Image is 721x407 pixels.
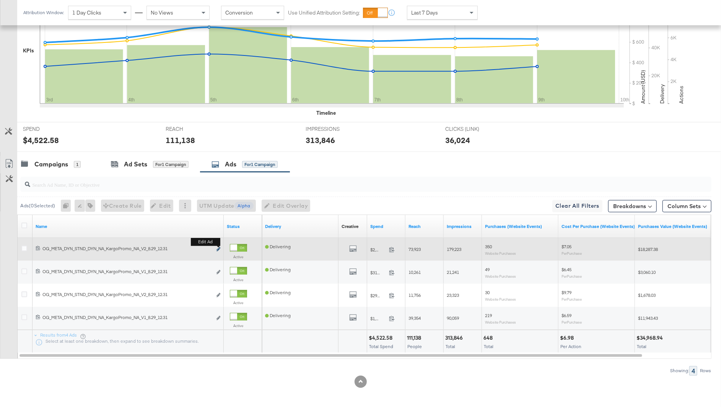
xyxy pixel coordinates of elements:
[447,246,461,252] span: 179,223
[20,202,55,209] div: Ads ( 0 Selected)
[638,269,656,275] span: $3,060.10
[166,125,223,133] span: REACH
[369,334,395,342] div: $4,522.58
[678,86,685,104] text: Actions
[562,297,582,301] sub: Per Purchase
[638,292,656,298] span: $1,678.03
[445,334,465,342] div: 313,846
[370,270,386,275] span: $316.25
[230,300,247,305] label: Active
[265,313,291,318] span: Delivering
[638,315,658,321] span: $11,943.43
[483,334,495,342] div: 648
[485,313,492,318] span: 219
[562,320,582,324] sub: Per Purchase
[23,135,59,146] div: $4,522.58
[74,161,81,168] div: 1
[407,334,423,342] div: 111,138
[265,290,291,295] span: Delivering
[484,344,493,349] span: Total
[23,10,64,15] div: Attribution Window:
[560,334,576,342] div: $6.98
[230,277,247,282] label: Active
[636,334,665,342] div: $34,968.94
[42,314,212,321] div: OG_META_DYN_STND_DYN_NA_KargoPromo_NA_V1_8.29_12.31
[23,47,34,54] div: KPIs
[369,344,393,349] span: Total Spend
[342,223,358,230] a: Shows the creative associated with your ad.
[227,223,259,230] a: Shows the current state of your Ad.
[151,9,173,16] span: No Views
[447,315,459,321] span: 90,059
[306,135,335,146] div: 313,846
[409,269,421,275] span: 10,261
[191,238,220,246] b: Edit ad
[288,9,360,16] label: Use Unified Attribution Setting:
[36,223,221,230] a: Ad Name.
[407,344,422,349] span: People
[342,223,358,230] div: Creative
[411,9,438,16] span: Last 7 Days
[230,254,247,259] label: Active
[265,267,291,272] span: Delivering
[552,200,602,212] button: Clear All Filters
[409,246,421,252] span: 73,923
[265,223,335,230] a: Reflects the ability of your Ad to achieve delivery.
[670,368,689,373] div: Showing:
[659,84,666,104] text: Delivery
[485,244,492,249] span: 350
[555,201,599,211] span: Clear All Filters
[230,323,247,328] label: Active
[608,200,657,212] button: Breakdowns
[225,160,236,169] div: Ads
[306,125,363,133] span: IMPRESSIONS
[485,223,555,230] a: The number of times a purchase was made tracked by your Custom Audience pixel on your website aft...
[153,161,189,168] div: for 1 Campaign
[562,244,571,249] span: $7.05
[485,297,516,301] sub: Website Purchases
[124,160,147,169] div: Ad Sets
[370,293,386,298] span: $293.81
[485,274,516,278] sub: Website Purchases
[242,161,278,168] div: for 1 Campaign
[560,344,581,349] span: Per Action
[30,174,648,189] input: Search Ad Name, ID or Objective
[562,251,582,256] sub: Per Purchase
[485,320,516,324] sub: Website Purchases
[447,223,479,230] a: The number of times your ad was served. On mobile apps an ad is counted as served the first time ...
[700,368,711,373] div: Rows
[562,290,571,295] span: $9.79
[447,292,459,298] span: 23,323
[662,200,711,212] button: Column Sets
[637,344,646,349] span: Total
[370,223,402,230] a: The total amount spent to date.
[370,247,386,252] span: $2,468.40
[409,315,421,321] span: 39,354
[485,267,490,272] span: 49
[638,223,708,230] a: The total value of the purchase actions tracked by your Custom Audience pixel on your website aft...
[409,223,441,230] a: The number of people your ad was served to.
[446,344,455,349] span: Total
[265,244,291,249] span: Delivering
[485,251,516,256] sub: Website Purchases
[316,109,336,117] div: Timeline
[42,291,212,298] div: OG_META_DYN_STND_DYN_NA_KargoPromo_NA_V2_8.29_12.31
[562,274,582,278] sub: Per Purchase
[689,366,697,376] div: 4
[640,70,646,104] text: Amount (USD)
[166,135,195,146] div: 111,138
[42,246,212,252] div: OG_META_DYN_STND_DYN_NA_KargoPromo_NA_V2_8.29_12.31
[562,267,571,272] span: $6.45
[445,135,470,146] div: 36,024
[72,9,101,16] span: 1 Day Clicks
[216,246,221,254] button: Edit ad
[447,269,459,275] span: 21,241
[409,292,421,298] span: 11,756
[370,316,386,321] span: $1,444.12
[485,290,490,295] span: 30
[23,125,80,133] span: SPEND
[61,200,75,212] div: 0
[562,223,635,230] a: The average cost for each purchase tracked by your Custom Audience pixel on your website after pe...
[445,125,503,133] span: CLICKS (LINK)
[638,246,658,252] span: $18,287.38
